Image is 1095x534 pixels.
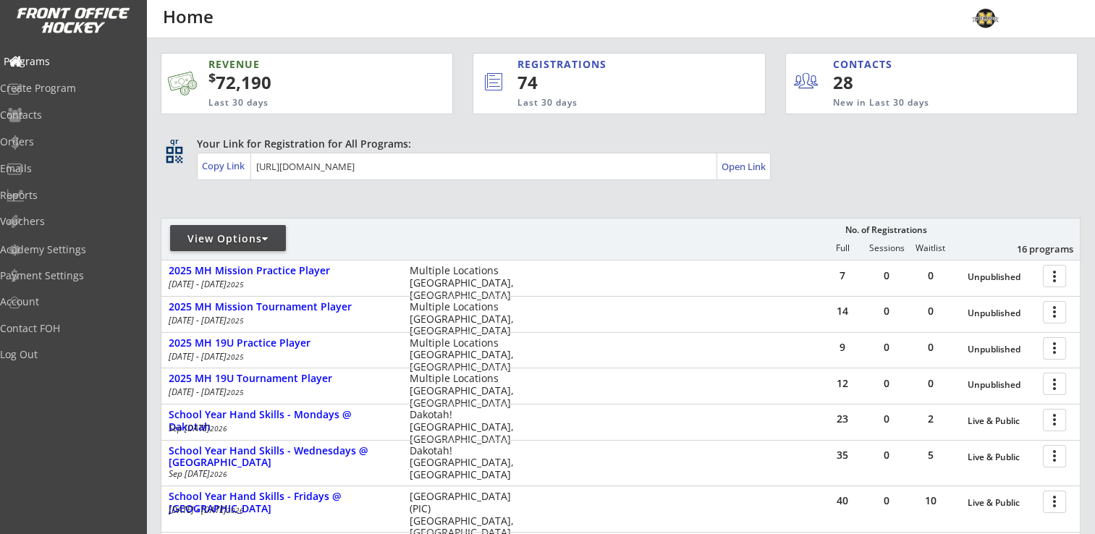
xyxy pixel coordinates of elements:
[821,414,864,424] div: 23
[1043,409,1066,431] button: more_vert
[170,232,286,246] div: View Options
[169,373,394,385] div: 2025 MH 19U Tournament Player
[227,505,244,515] em: 2026
[865,378,908,389] div: 0
[865,271,908,281] div: 0
[169,409,394,433] div: School Year Hand Skills - Mondays @ Dakotah
[208,70,407,95] div: 72,190
[833,57,899,72] div: CONTACTS
[833,97,1010,109] div: New in Last 30 days
[517,70,716,95] div: 74
[164,144,185,166] button: qr_code
[169,337,394,349] div: 2025 MH 19U Practice Player
[227,387,244,397] em: 2025
[909,378,952,389] div: 0
[517,57,698,72] div: REGISTRATIONS
[865,450,908,460] div: 0
[865,496,908,506] div: 0
[227,279,244,289] em: 2025
[169,424,390,433] div: Sep [DATE]
[865,243,908,253] div: Sessions
[821,378,864,389] div: 12
[865,414,908,424] div: 0
[909,450,952,460] div: 5
[169,316,390,325] div: [DATE] - [DATE]
[1043,337,1066,360] button: more_vert
[169,491,394,515] div: School Year Hand Skills - Fridays @ [GEOGRAPHIC_DATA]
[968,416,1036,426] div: Live & Public
[909,414,952,424] div: 2
[909,342,952,352] div: 0
[821,496,864,506] div: 40
[410,301,523,337] div: Multiple Locations [GEOGRAPHIC_DATA], [GEOGRAPHIC_DATA]
[821,271,864,281] div: 7
[169,445,394,470] div: School Year Hand Skills - Wednesdays @ [GEOGRAPHIC_DATA]
[169,352,390,361] div: [DATE] - [DATE]
[410,409,523,445] div: Dakotah! [GEOGRAPHIC_DATA], [GEOGRAPHIC_DATA]
[968,498,1036,508] div: Live & Public
[721,161,766,173] div: Open Link
[169,301,394,313] div: 2025 MH Mission Tournament Player
[210,469,227,479] em: 2026
[208,97,384,109] div: Last 30 days
[821,450,864,460] div: 35
[227,352,244,362] em: 2025
[227,315,244,326] em: 2025
[968,380,1036,390] div: Unpublished
[865,342,908,352] div: 0
[169,280,390,289] div: [DATE] - [DATE]
[169,388,390,397] div: [DATE] - [DATE]
[517,97,706,109] div: Last 30 days
[169,265,394,277] div: 2025 MH Mission Practice Player
[865,306,908,316] div: 0
[908,243,952,253] div: Waitlist
[968,452,1036,462] div: Live & Public
[968,344,1036,355] div: Unpublished
[410,373,523,409] div: Multiple Locations [GEOGRAPHIC_DATA], [GEOGRAPHIC_DATA]
[821,243,864,253] div: Full
[169,506,390,514] div: [DATE] - [DATE]
[909,271,952,281] div: 0
[410,265,523,301] div: Multiple Locations [GEOGRAPHIC_DATA], [GEOGRAPHIC_DATA]
[197,137,1036,151] div: Your Link for Registration for All Programs:
[821,342,864,352] div: 9
[1043,445,1066,467] button: more_vert
[721,156,766,177] a: Open Link
[1043,301,1066,323] button: more_vert
[169,470,390,478] div: Sep [DATE]
[410,445,523,481] div: Dakotah! [GEOGRAPHIC_DATA], [GEOGRAPHIC_DATA]
[1043,491,1066,513] button: more_vert
[1043,265,1066,287] button: more_vert
[997,242,1073,255] div: 16 programs
[4,56,134,67] div: Programs
[208,57,384,72] div: REVENUE
[208,69,216,86] sup: $
[210,423,227,433] em: 2026
[968,272,1036,282] div: Unpublished
[841,225,931,235] div: No. of Registrations
[821,306,864,316] div: 14
[1043,373,1066,395] button: more_vert
[202,159,248,172] div: Copy Link
[833,70,922,95] div: 28
[909,496,952,506] div: 10
[165,137,182,146] div: qr
[909,306,952,316] div: 0
[410,337,523,373] div: Multiple Locations [GEOGRAPHIC_DATA], [GEOGRAPHIC_DATA]
[968,308,1036,318] div: Unpublished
